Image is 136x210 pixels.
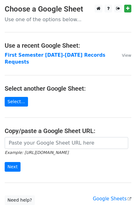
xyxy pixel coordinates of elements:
[5,5,131,14] h3: Choose a Google Sheet
[5,162,21,172] input: Next
[93,196,131,202] a: Google Sheets
[122,53,131,58] small: View
[5,42,131,49] h4: Use a recent Google Sheet:
[5,195,35,205] a: Need help?
[5,85,131,92] h4: Select another Google Sheet:
[5,137,128,149] input: Paste your Google Sheet URL here
[5,150,68,155] small: Example: [URL][DOMAIN_NAME]
[5,52,105,65] a: First Semester [DATE]-[DATE] Records Requests
[5,97,28,107] a: Select...
[5,127,131,135] h4: Copy/paste a Google Sheet URL:
[5,16,131,23] p: Use one of the options below...
[116,52,131,58] a: View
